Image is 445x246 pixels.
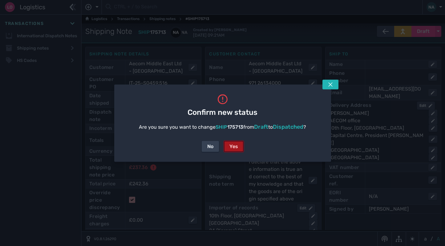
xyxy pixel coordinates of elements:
[202,141,219,152] button: No
[224,141,244,152] button: Yes
[322,79,338,89] button: Tap escape key to close
[216,124,227,130] span: SHIP
[227,124,243,130] span: 175713
[188,107,257,118] span: Confirm new status
[229,143,238,150] div: Yes
[139,123,306,131] div: Are you sure you want to change from to ?
[207,143,213,150] div: No
[254,123,268,130] span: Draft
[273,123,303,130] span: Dispatched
